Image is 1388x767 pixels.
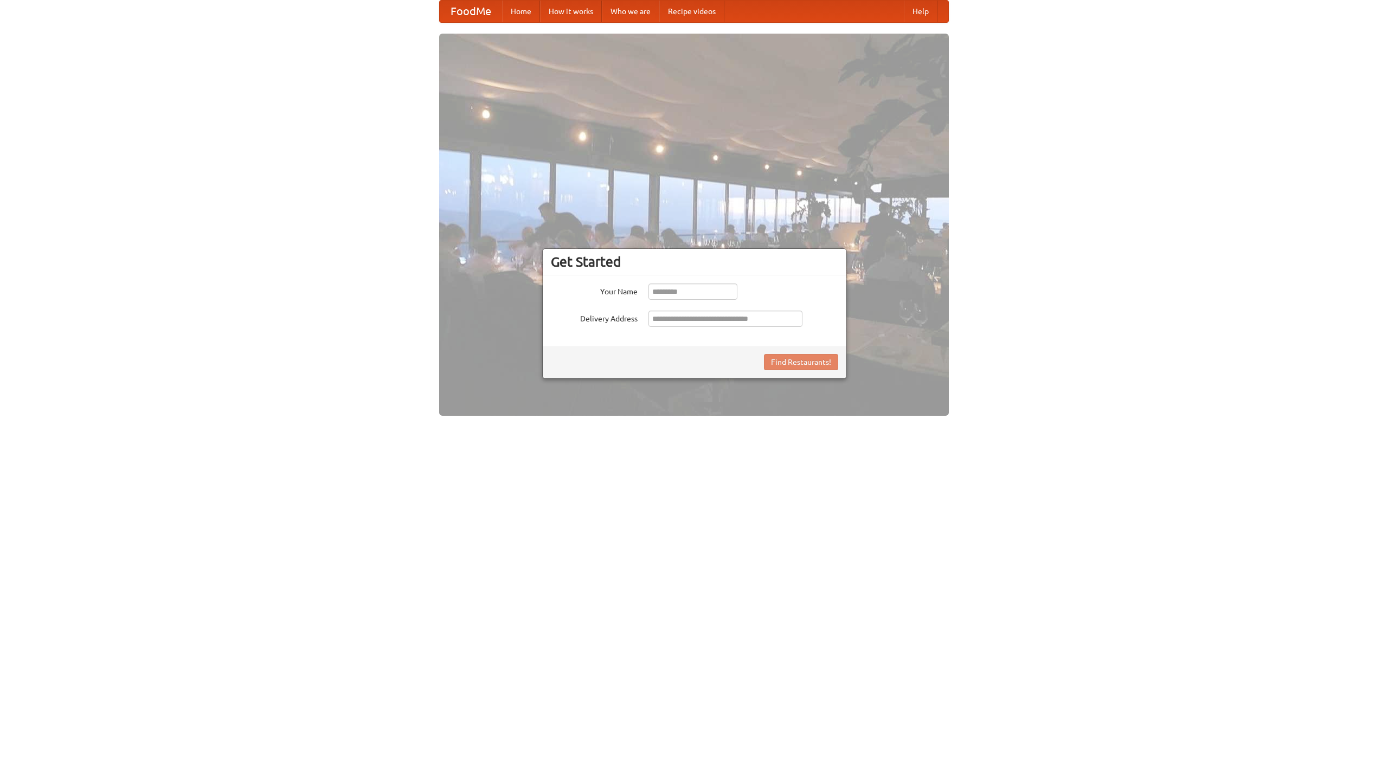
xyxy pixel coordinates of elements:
a: Recipe videos [659,1,724,22]
a: Home [502,1,540,22]
a: How it works [540,1,602,22]
label: Delivery Address [551,311,638,324]
button: Find Restaurants! [764,354,838,370]
a: Help [904,1,937,22]
a: FoodMe [440,1,502,22]
h3: Get Started [551,254,838,270]
label: Your Name [551,283,638,297]
a: Who we are [602,1,659,22]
